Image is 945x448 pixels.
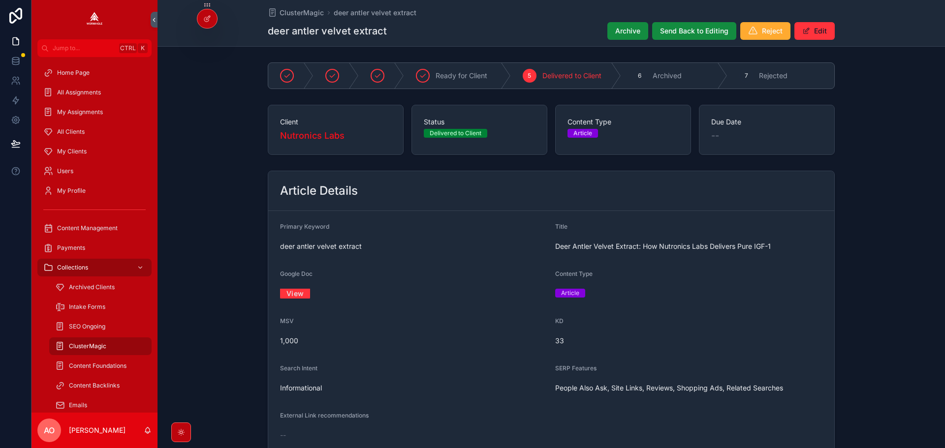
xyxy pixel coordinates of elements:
a: My Clients [37,143,152,160]
span: MSV [280,317,294,325]
button: Archive [607,22,648,40]
a: deer antler velvet extract [334,8,416,18]
span: Home Page [57,69,90,77]
span: Archived Clients [69,283,115,291]
span: Search Intent [280,364,317,372]
span: My Clients [57,148,87,155]
a: ClusterMagic [268,8,324,18]
span: SEO Ongoing [69,323,105,330]
span: External Link recommendations [280,412,369,419]
h1: deer antler velvet extract [268,24,387,38]
a: Users [37,162,152,180]
a: Archived Clients [49,278,152,296]
a: SEO Ongoing [49,318,152,335]
span: 1,000 [280,336,547,346]
span: SERP Features [555,364,597,372]
span: deer antler velvet extract [280,241,547,251]
a: Payments [37,239,152,257]
a: Nutronics Labs [280,129,345,143]
span: All Assignments [57,89,101,96]
a: My Assignments [37,103,152,121]
span: K [139,44,147,52]
img: App logo [87,12,102,28]
span: Primary Keyword [280,223,329,230]
button: Reject [740,22,790,40]
span: Content Management [57,224,118,232]
a: Home Page [37,64,152,82]
span: Content Foundations [69,362,126,370]
span: Archive [615,26,640,36]
span: Informational [280,383,547,393]
a: Emails [49,396,152,414]
h2: Article Details [280,183,358,199]
span: ClusterMagic [280,8,324,18]
button: Jump to...CtrlK [37,39,152,57]
div: Article [561,289,579,298]
span: 5 [528,72,531,80]
button: Send Back to Editing [652,22,736,40]
div: scrollable content [31,57,157,413]
span: Send Back to Editing [660,26,728,36]
a: My Profile [37,182,152,200]
span: 33 [555,336,822,346]
span: Ready for Client [436,71,487,81]
span: Content Backlinks [69,382,120,389]
div: Article [573,129,592,138]
span: Payments [57,244,85,252]
a: Intake Forms [49,298,152,316]
span: AO [44,424,55,436]
span: Reject [762,26,783,36]
span: Delivered to Client [542,71,601,81]
span: Rejected [759,71,787,81]
span: Collections [57,264,88,271]
span: Client [280,117,391,127]
span: Intake Forms [69,303,105,311]
span: Status [424,117,535,127]
span: Archived [653,71,682,81]
a: Content Management [37,219,152,237]
span: Ctrl [119,43,137,53]
span: Users [57,167,73,175]
span: Content Type [555,270,593,277]
span: 7 [745,72,748,80]
a: ClusterMagic [49,337,152,355]
a: All Assignments [37,84,152,101]
button: Edit [794,22,835,40]
span: Jump to... [53,44,115,52]
span: -- [280,430,286,440]
a: Collections [37,259,152,276]
span: My Assignments [57,108,103,116]
div: Delivered to Client [430,129,481,138]
span: Content Type [567,117,679,127]
span: Emails [69,401,87,409]
span: People Also Ask, Site Links, Reviews, Shopping Ads, Related Searches [555,383,822,393]
span: All Clients [57,128,85,136]
span: My Profile [57,187,86,195]
span: Title [555,223,567,230]
span: Deer Antler Velvet Extract: How Nutronics Labs Delivers Pure IGF-1 [555,241,822,251]
span: Due Date [711,117,822,127]
a: All Clients [37,123,152,141]
span: -- [711,129,719,143]
span: 6 [638,72,641,80]
span: ClusterMagic [69,342,106,350]
span: KD [555,317,564,325]
a: Content Backlinks [49,377,152,394]
span: Google Doc [280,270,313,277]
p: [PERSON_NAME] [69,425,126,435]
a: View [280,286,310,301]
a: Content Foundations [49,357,152,375]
